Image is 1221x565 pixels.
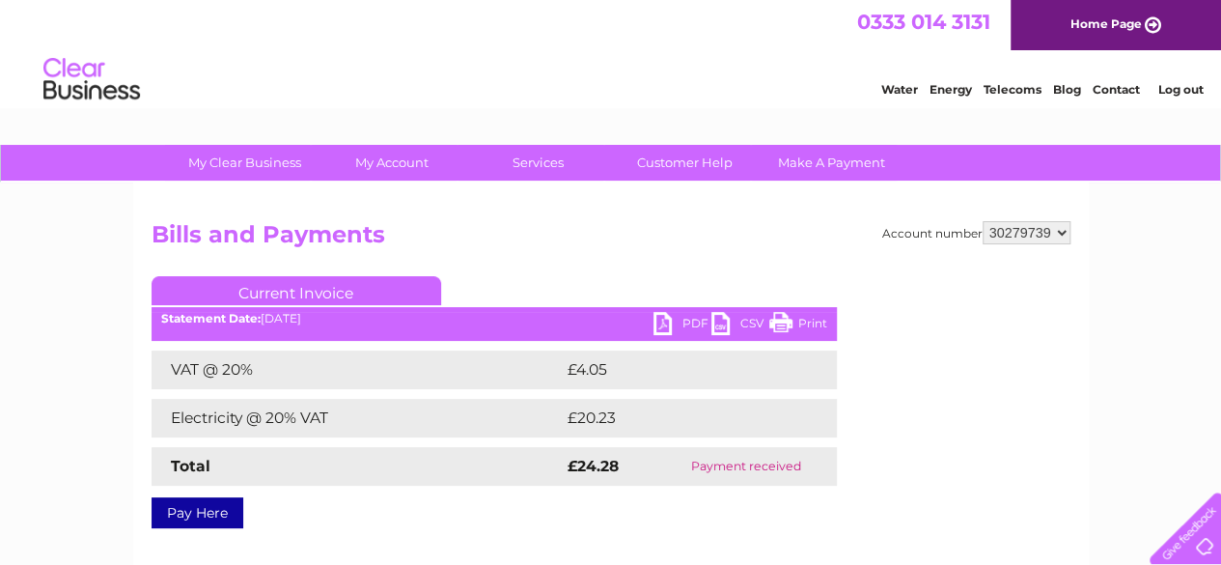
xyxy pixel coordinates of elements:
[711,312,769,340] a: CSV
[881,82,918,97] a: Water
[312,145,471,181] a: My Account
[882,221,1070,244] div: Account number
[152,276,441,305] a: Current Invoice
[152,497,243,528] a: Pay Here
[161,311,261,325] b: Statement Date:
[152,351,563,389] td: VAT @ 20%
[752,145,911,181] a: Make A Payment
[769,312,827,340] a: Print
[984,82,1041,97] a: Telecoms
[1157,82,1203,97] a: Log out
[653,312,711,340] a: PDF
[155,11,1068,94] div: Clear Business is a trading name of Verastar Limited (registered in [GEOGRAPHIC_DATA] No. 3667643...
[563,351,791,389] td: £4.05
[563,399,797,438] td: £20.23
[165,145,324,181] a: My Clear Business
[857,10,990,34] a: 0333 014 3131
[654,447,836,486] td: Payment received
[152,221,1070,258] h2: Bills and Payments
[568,457,619,475] strong: £24.28
[930,82,972,97] a: Energy
[458,145,618,181] a: Services
[605,145,764,181] a: Customer Help
[1053,82,1081,97] a: Blog
[42,50,141,109] img: logo.png
[152,312,837,325] div: [DATE]
[152,399,563,438] td: Electricity @ 20% VAT
[1093,82,1140,97] a: Contact
[171,457,210,475] strong: Total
